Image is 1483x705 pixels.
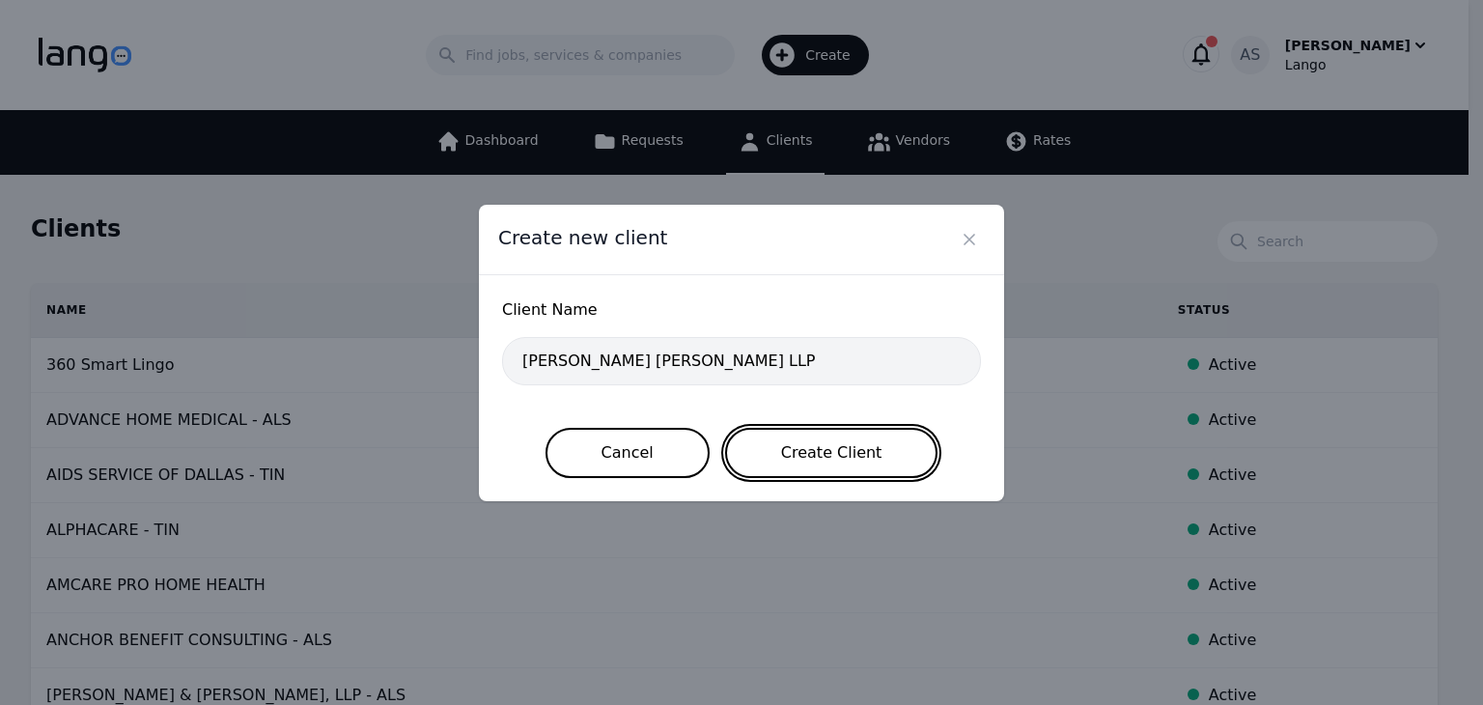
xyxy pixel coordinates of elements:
[502,298,981,322] span: Client Name
[725,428,938,478] button: Create Client
[498,224,667,251] span: Create new client
[546,428,710,478] button: Cancel
[954,224,985,255] button: Close
[502,337,981,385] input: Client name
